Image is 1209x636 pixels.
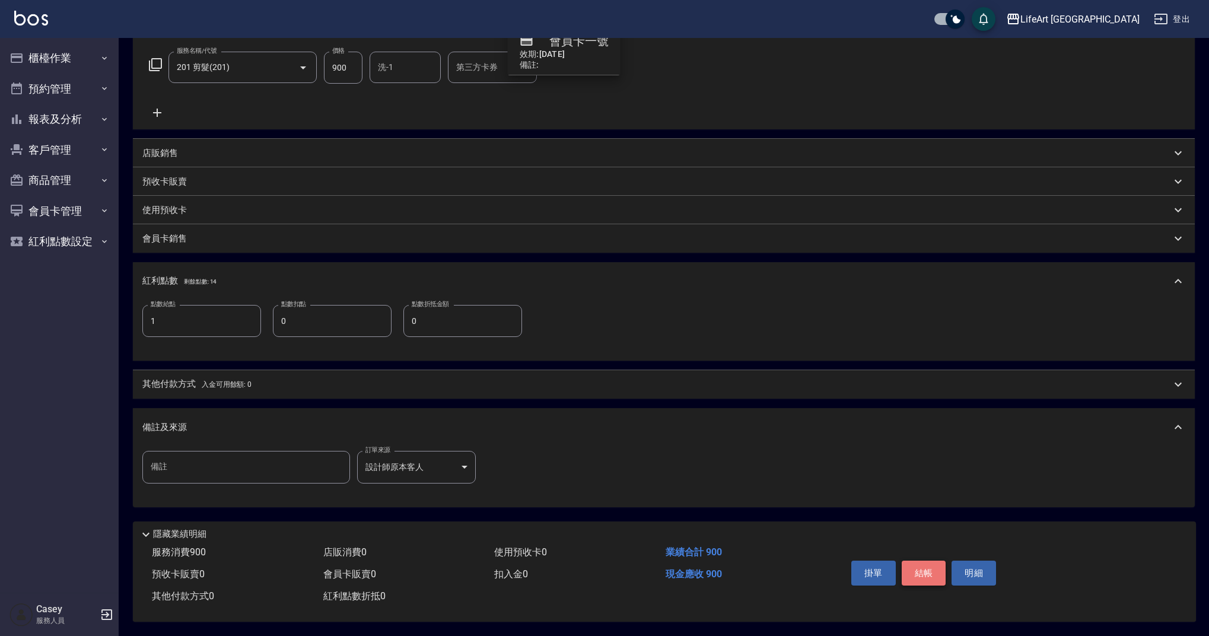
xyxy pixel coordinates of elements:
[412,300,449,309] label: 點數折抵金額
[294,58,313,77] button: Open
[152,590,214,602] span: 其他付款方式 0
[281,300,306,309] label: 點數扣點
[133,196,1195,224] div: 使用預收卡
[332,46,345,55] label: 價格
[666,568,722,580] span: 現金應收 900
[142,233,187,245] p: 會員卡銷售
[5,226,114,257] button: 紅利點數設定
[357,451,476,483] div: 設計師原本客人
[5,165,114,196] button: 商品管理
[133,139,1195,167] div: 店販銷售
[153,528,206,540] p: 隱藏業績明細
[5,135,114,166] button: 客戶管理
[494,546,547,558] span: 使用預收卡 0
[14,11,48,26] img: Logo
[202,380,252,389] span: 入金可用餘額: 0
[133,370,1195,399] div: 其他付款方式入金可用餘額: 0
[323,568,376,580] span: 會員卡販賣 0
[1020,12,1140,27] div: LifeArt [GEOGRAPHIC_DATA]
[972,7,995,31] button: save
[323,546,367,558] span: 店販消費 0
[133,224,1195,253] div: 會員卡銷售
[520,61,609,69] h2: 備註:
[5,104,114,135] button: 報表及分析
[133,262,1195,300] div: 紅利點數剩餘點數: 14
[36,603,97,615] h5: Casey
[494,568,528,580] span: 扣入金 0
[952,561,996,586] button: 明細
[151,300,176,309] label: 點數給點
[1001,7,1144,31] button: LifeArt [GEOGRAPHIC_DATA]
[323,590,386,602] span: 紅利點數折抵 0
[142,421,187,434] p: 備註及來源
[142,147,178,160] p: 店販銷售
[152,546,206,558] span: 服務消費 900
[142,176,187,188] p: 預收卡販賣
[36,615,97,626] p: 服務人員
[5,43,114,74] button: 櫃檯作業
[142,204,187,217] p: 使用預收卡
[365,446,390,454] label: 訂單來源
[133,167,1195,196] div: 預收卡販賣
[1149,8,1195,30] button: 登出
[184,278,217,285] span: 剩餘點數: 14
[142,275,217,288] p: 紅利點數
[5,74,114,104] button: 預約管理
[902,561,946,586] button: 結帳
[177,46,217,55] label: 服務名稱/代號
[152,568,205,580] span: 預收卡販賣 0
[520,50,609,58] h2: 效期: [DATE]
[133,408,1195,446] div: 備註及來源
[142,378,252,391] p: 其他付款方式
[9,603,33,627] img: Person
[5,196,114,227] button: 會員卡管理
[549,34,609,48] h4: 會員卡一號
[851,561,896,586] button: 掛單
[666,546,722,558] span: 業績合計 900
